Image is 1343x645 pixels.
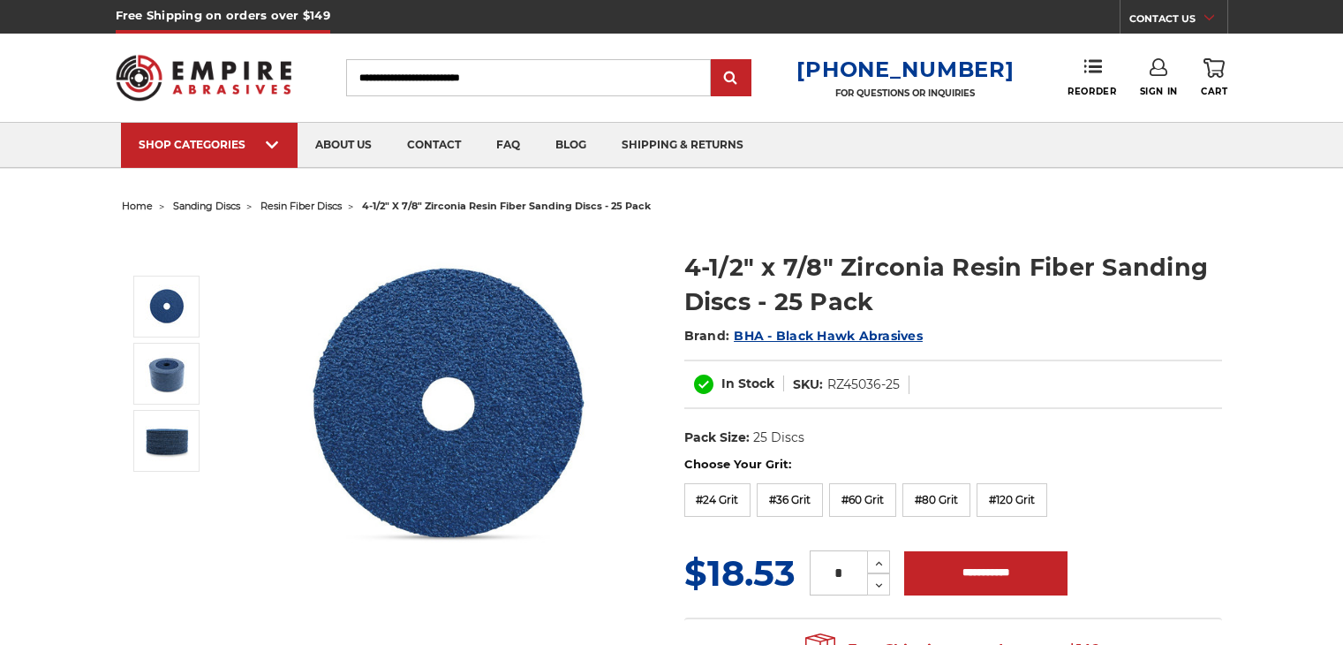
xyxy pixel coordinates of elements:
img: Empire Abrasives [116,43,292,112]
dd: 25 Discs [753,429,804,447]
h1: 4-1/2" x 7/8" Zirconia Resin Fiber Sanding Discs - 25 Pack [684,250,1222,319]
img: 4.5 inch zirconia resin fiber discs [145,352,189,396]
a: home [122,200,153,212]
dt: SKU: [793,376,823,394]
span: 4-1/2" x 7/8" zirconia resin fiber sanding discs - 25 pack [362,200,651,212]
input: Submit [713,61,749,96]
span: $18.53 [684,551,796,595]
img: 4-1/2" zirc resin fiber disc [145,285,189,329]
img: 4.5" zirconia resin fiber discs [145,419,189,463]
a: shipping & returns [604,123,761,168]
label: Choose Your Grit: [684,456,1222,474]
a: contact [389,123,479,168]
a: Reorder [1068,58,1116,96]
span: Brand: [684,328,730,344]
span: Sign In [1140,86,1178,97]
p: FOR QUESTIONS OR INQUIRIES [796,87,1014,99]
a: about us [298,123,389,168]
span: Cart [1201,86,1227,97]
a: faq [479,123,538,168]
a: BHA - Black Hawk Abrasives [734,328,923,344]
a: [PHONE_NUMBER] [796,57,1014,82]
a: CONTACT US [1129,9,1227,34]
span: Reorder [1068,86,1116,97]
a: Cart [1201,58,1227,97]
span: In Stock [721,376,774,391]
a: sanding discs [173,200,240,212]
a: resin fiber discs [260,200,342,212]
a: blog [538,123,604,168]
div: SHOP CATEGORIES [139,138,280,151]
img: 4-1/2" zirc resin fiber disc [273,231,626,583]
dd: RZ45036-25 [827,376,900,394]
dt: Pack Size: [684,429,750,447]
